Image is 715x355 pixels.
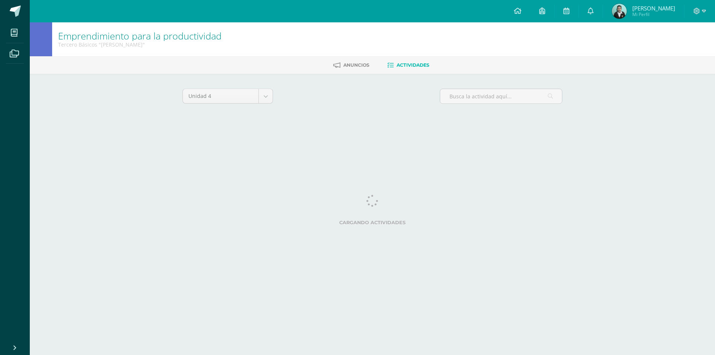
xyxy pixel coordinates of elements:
[58,31,222,41] h1: Emprendimiento para la productividad
[632,4,675,12] span: [PERSON_NAME]
[182,220,562,225] label: Cargando actividades
[387,59,429,71] a: Actividades
[183,89,273,103] a: Unidad 4
[632,11,675,18] span: Mi Perfil
[188,89,253,103] span: Unidad 4
[58,41,222,48] div: Tercero Básicos 'Arquimedes'
[440,89,562,104] input: Busca la actividad aquí...
[612,4,627,19] img: 5c4299ecb9f95ec111dcfc535c7eab6c.png
[58,29,222,42] a: Emprendimiento para la productividad
[397,62,429,68] span: Actividades
[333,59,369,71] a: Anuncios
[343,62,369,68] span: Anuncios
